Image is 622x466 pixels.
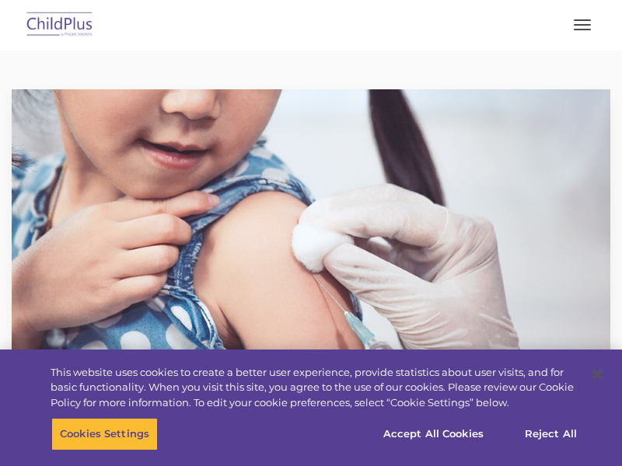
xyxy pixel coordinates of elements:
[580,357,614,391] button: Close
[23,7,96,43] img: ChildPlus by Procare Solutions
[375,418,492,450] button: Accept All Cookies
[502,418,599,450] button: Reject All
[51,365,578,411] div: This website uses cookies to create a better user experience, provide statistics about user visit...
[51,418,158,450] button: Cookies Settings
